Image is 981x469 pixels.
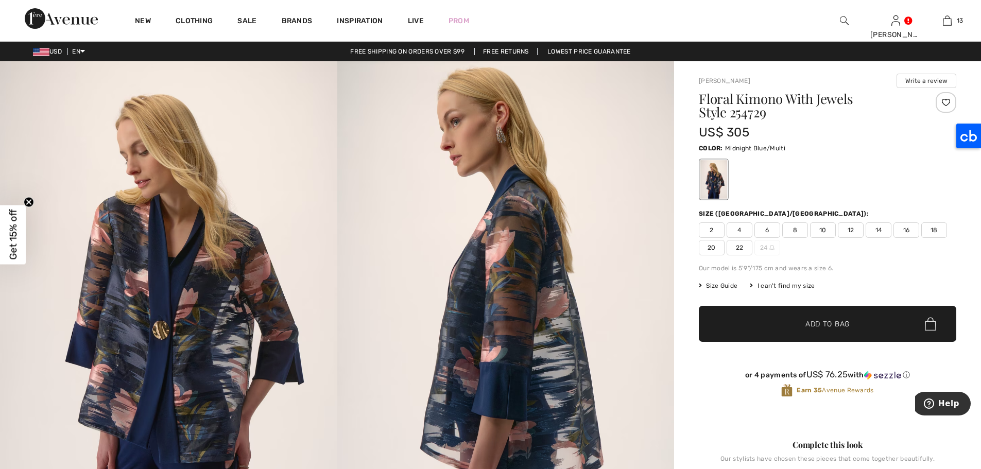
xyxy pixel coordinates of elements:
img: Sezzle [864,371,901,380]
img: 1ère Avenue [25,8,98,29]
span: 14 [866,222,891,238]
span: Add to Bag [805,319,850,329]
span: 4 [727,222,752,238]
img: Bag.svg [925,317,936,331]
a: Brands [282,16,313,27]
span: 10 [810,222,836,238]
span: Size Guide [699,281,737,290]
img: Avenue Rewards [781,384,793,397]
span: US$ 76.25 [806,369,848,379]
span: 24 [754,240,780,255]
span: 20 [699,240,725,255]
a: Free shipping on orders over $99 [342,48,473,55]
span: 13 [957,16,963,25]
span: USD [33,48,66,55]
span: Midnight Blue/Multi [725,145,785,152]
div: Our model is 5'9"/175 cm and wears a size 6. [699,264,956,273]
a: Free Returns [474,48,538,55]
a: [PERSON_NAME] [699,77,750,84]
button: Write a review [897,74,956,88]
img: My Bag [943,14,952,27]
div: [PERSON_NAME] [870,29,921,40]
img: ring-m.svg [769,245,775,250]
img: search the website [840,14,849,27]
span: 18 [921,222,947,238]
span: 6 [754,222,780,238]
a: Prom [449,15,469,26]
img: My Info [891,14,900,27]
h1: Floral Kimono With Jewels Style 254729 [699,92,914,119]
a: Lowest Price Guarantee [539,48,639,55]
span: EN [72,48,85,55]
a: New [135,16,151,27]
div: or 4 payments ofUS$ 76.25withSezzle Click to learn more about Sezzle [699,370,956,384]
a: Sale [237,16,256,27]
strong: Earn 35 [797,387,822,394]
a: Clothing [176,16,213,27]
img: US Dollar [33,48,49,56]
span: 22 [727,240,752,255]
span: 8 [782,222,808,238]
span: US$ 305 [699,125,749,140]
div: I can't find my size [750,281,815,290]
span: Get 15% off [7,210,19,260]
button: Add to Bag [699,306,956,342]
span: Avenue Rewards [797,386,873,395]
div: Complete this look [699,439,956,451]
div: Midnight Blue/Multi [700,160,727,199]
a: Sign In [891,15,900,25]
iframe: Opens a widget where you can find more information [915,392,971,418]
a: 13 [922,14,972,27]
span: 16 [893,222,919,238]
span: Color: [699,145,723,152]
div: Size ([GEOGRAPHIC_DATA]/[GEOGRAPHIC_DATA]): [699,209,871,218]
div: or 4 payments of with [699,370,956,380]
span: Inspiration [337,16,383,27]
a: Live [408,15,424,26]
span: 2 [699,222,725,238]
button: Close teaser [24,197,34,207]
span: 12 [838,222,864,238]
